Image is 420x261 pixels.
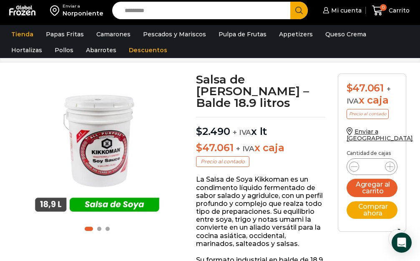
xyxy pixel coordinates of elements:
[196,125,202,137] span: $
[329,6,362,15] span: Mi cuenta
[347,128,413,142] a: Enviar a [GEOGRAPHIC_DATA]
[236,144,254,153] span: + IVA
[196,142,202,154] span: $
[106,227,110,231] span: Go to slide 3
[321,2,362,19] a: Mi cuenta
[275,26,317,42] a: Appetizers
[196,117,325,138] p: x lt
[139,26,210,42] a: Pescados y Mariscos
[42,26,88,42] a: Papas Fritas
[196,156,249,167] p: Precio al contado
[92,26,135,42] a: Camarones
[347,82,353,94] span: $
[387,6,410,15] span: Carrito
[370,1,412,20] a: 0 Carrito
[364,161,380,172] input: Product quantity
[347,109,389,119] p: Precio al contado
[196,175,325,248] p: La Salsa de Soya Kikkoman es un condimento líquido fermentado de sabor salado y agridulce, con un...
[196,142,233,154] bdi: 47.061
[85,227,93,231] span: Go to slide 1
[196,73,325,109] h1: Salsa de [PERSON_NAME] – Balde 18.9 litros
[392,233,412,253] div: Open Intercom Messenger
[50,3,63,18] img: address-field-icon.svg
[321,26,370,42] a: Queso Crema
[233,128,251,137] span: + IVA
[7,26,38,42] a: Tienda
[196,125,230,137] bdi: 2.490
[82,42,121,58] a: Abarrotes
[50,42,78,58] a: Pollos
[97,227,101,231] span: Go to slide 2
[347,150,397,156] p: Cantidad de cajas
[196,142,325,154] p: x caja
[347,201,397,219] button: Comprar ahora
[290,2,308,19] button: Search button
[347,82,384,94] bdi: 47.061
[7,42,46,58] a: Hortalizas
[63,9,103,18] div: Norponiente
[125,42,171,58] a: Descuentos
[63,3,103,9] div: Enviar a
[214,26,271,42] a: Pulpa de Frutas
[347,82,397,106] div: x caja
[380,4,387,11] span: 0
[347,179,397,197] button: Agregar al carrito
